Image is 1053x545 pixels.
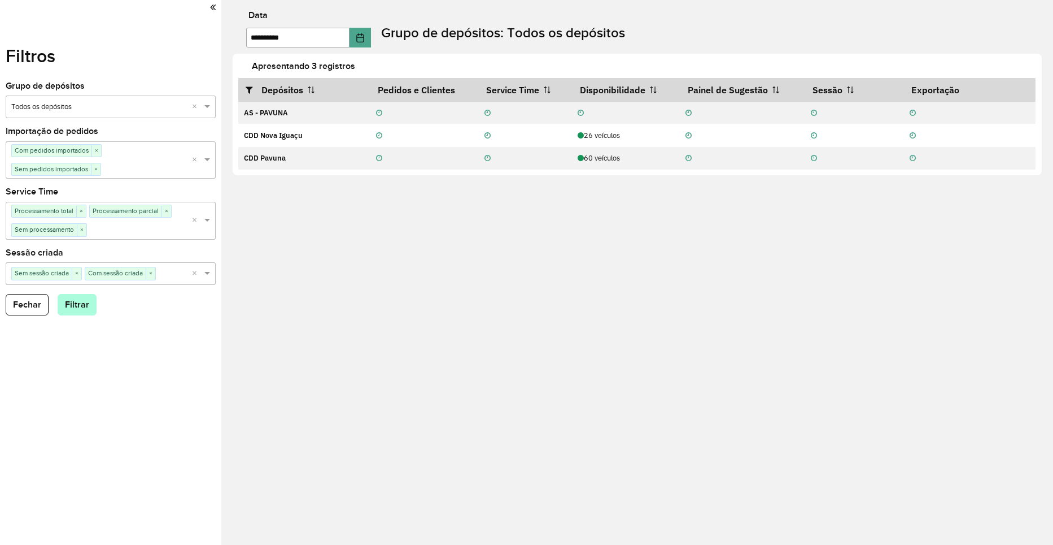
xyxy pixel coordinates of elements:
[578,153,674,163] div: 60 veículos
[76,206,86,217] span: ×
[811,110,817,117] i: Não realizada
[6,246,63,259] label: Sessão criada
[72,268,81,279] span: ×
[6,294,49,315] button: Fechar
[484,132,491,140] i: Não realizada
[244,131,303,140] strong: CDD Nova Iguaçu
[12,163,91,175] span: Sem pedidos importados
[12,267,72,279] span: Sem sessão criada
[680,78,805,102] th: Painel de Sugestão
[91,145,101,157] span: ×
[910,155,916,162] i: Não realizada
[192,101,202,113] span: Clear all
[246,85,261,94] i: Abrir/fechar filtros
[904,78,1036,102] th: Exportação
[6,42,55,70] label: Filtros
[91,164,101,175] span: ×
[12,224,77,235] span: Sem processamento
[192,268,202,280] span: Clear all
[192,215,202,227] span: Clear all
[370,78,478,102] th: Pedidos e Clientes
[479,78,572,102] th: Service Time
[805,78,903,102] th: Sessão
[349,28,371,47] button: Choose Date
[248,8,268,22] label: Data
[910,132,916,140] i: Não realizada
[910,110,916,117] i: Não realizada
[6,124,98,138] label: Importação de pedidos
[58,294,97,315] button: Filtrar
[244,153,286,163] strong: CDD Pavuna
[572,78,680,102] th: Disponibilidade
[376,132,382,140] i: Não realizada
[161,206,171,217] span: ×
[6,185,58,198] label: Service Time
[244,108,288,118] strong: AS - PAVUNA
[77,224,86,236] span: ×
[484,110,491,117] i: Não realizada
[12,145,91,156] span: Com pedidos importados
[6,79,85,93] label: Grupo de depósitos
[90,205,161,217] span: Processamento parcial
[811,155,817,162] i: Não realizada
[376,110,382,117] i: Não realizada
[146,268,155,279] span: ×
[376,155,382,162] i: Não realizada
[578,130,674,141] div: 26 veículos
[685,110,692,117] i: Não realizada
[381,23,625,43] label: Grupo de depósitos: Todos os depósitos
[685,155,692,162] i: Não realizada
[685,132,692,140] i: Não realizada
[484,155,491,162] i: Não realizada
[12,205,76,217] span: Processamento total
[85,267,146,279] span: Com sessão criada
[192,154,202,166] span: Clear all
[578,110,584,117] i: Não realizada
[811,132,817,140] i: Não realizada
[238,78,370,102] th: Depósitos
